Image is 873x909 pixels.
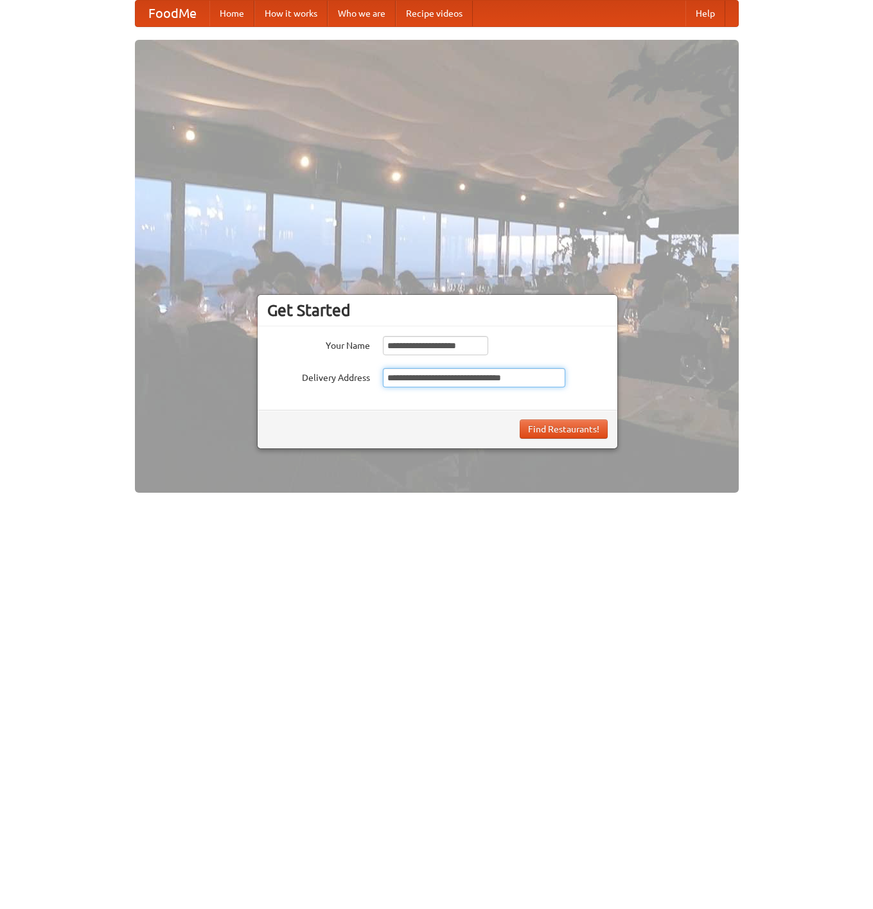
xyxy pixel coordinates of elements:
a: Home [209,1,254,26]
a: Who we are [328,1,396,26]
a: Recipe videos [396,1,473,26]
a: FoodMe [136,1,209,26]
button: Find Restaurants! [520,419,608,439]
a: How it works [254,1,328,26]
a: Help [685,1,725,26]
label: Your Name [267,336,370,352]
label: Delivery Address [267,368,370,384]
h3: Get Started [267,301,608,320]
